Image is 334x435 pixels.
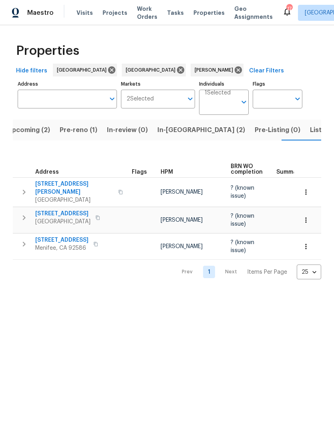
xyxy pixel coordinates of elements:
[35,196,113,204] span: [GEOGRAPHIC_DATA]
[18,82,117,86] label: Address
[127,96,154,102] span: 2 Selected
[132,169,147,175] span: Flags
[121,82,195,86] label: Markets
[276,169,302,175] span: Summary
[161,217,203,223] span: [PERSON_NAME]
[35,180,113,196] span: [STREET_ADDRESS][PERSON_NAME]
[161,244,203,249] span: [PERSON_NAME]
[195,66,236,74] span: [PERSON_NAME]
[161,189,203,195] span: [PERSON_NAME]
[185,93,196,104] button: Open
[16,47,79,55] span: Properties
[107,124,148,136] span: In-review (0)
[297,262,321,283] div: 25
[126,66,179,74] span: [GEOGRAPHIC_DATA]
[246,64,287,78] button: Clear Filters
[13,64,50,78] button: Hide filters
[35,244,89,252] span: Menifee, CA 92586
[137,5,157,21] span: Work Orders
[238,96,249,108] button: Open
[231,213,254,227] span: ? (known issue)
[35,218,91,226] span: [GEOGRAPHIC_DATA]
[253,82,302,86] label: Flags
[231,240,254,253] span: ? (known issue)
[76,9,93,17] span: Visits
[174,265,321,279] nav: Pagination Navigation
[234,5,273,21] span: Geo Assignments
[247,268,287,276] p: Items Per Page
[35,169,59,175] span: Address
[205,90,231,96] span: 1 Selected
[60,124,97,136] span: Pre-reno (1)
[122,64,186,76] div: [GEOGRAPHIC_DATA]
[157,124,245,136] span: In-[GEOGRAPHIC_DATA] (2)
[53,64,117,76] div: [GEOGRAPHIC_DATA]
[292,93,303,104] button: Open
[231,185,254,199] span: ? (known issue)
[103,9,127,17] span: Projects
[203,266,215,278] a: Goto page 1
[255,124,300,136] span: Pre-Listing (0)
[16,66,47,76] span: Hide filters
[27,9,54,17] span: Maestro
[57,66,110,74] span: [GEOGRAPHIC_DATA]
[231,164,263,175] span: BRN WO completion
[7,124,50,136] span: Upcoming (2)
[35,210,91,218] span: [STREET_ADDRESS]
[249,66,284,76] span: Clear Filters
[107,93,118,104] button: Open
[286,5,292,13] div: 17
[167,10,184,16] span: Tasks
[199,82,249,86] label: Individuals
[191,64,243,76] div: [PERSON_NAME]
[193,9,225,17] span: Properties
[35,236,89,244] span: [STREET_ADDRESS]
[161,169,173,175] span: HPM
